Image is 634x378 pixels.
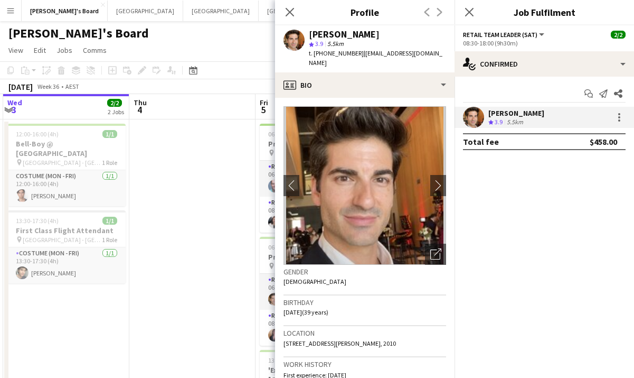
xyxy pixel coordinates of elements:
app-job-card: 06:00-18:00 (12h)2/2Prada Prototype Activation [GEOGRAPHIC_DATA] - [GEOGRAPHIC_DATA]2 RolesRETAIL... [260,124,378,233]
span: | [EMAIL_ADDRESS][DOMAIN_NAME] [309,49,442,67]
span: 4 [132,104,147,116]
span: 06:00-18:00 (12h) [268,130,314,138]
span: RETAIL Team Leader (Sat) [463,31,537,39]
h3: Prada Prototype Activation [260,252,378,262]
h3: Job Fulfilment [455,5,634,19]
app-job-card: 06:30-18:00 (11h30m)2/2Prada Prototype Activation Bondi Beach Surf Life Saving Club2 RolesRETAIL ... [260,237,378,346]
app-card-role: RETAIL Team Leader (Mon - Fri)1/106:00-18:00 (12h)[PERSON_NAME] [260,161,378,197]
span: Thu [134,98,147,107]
a: Comms [79,43,111,57]
div: [PERSON_NAME] [488,108,544,118]
h3: Birthday [283,298,446,307]
button: [GEOGRAPHIC_DATA] [108,1,183,21]
span: 12:00-16:00 (4h) [16,130,59,138]
span: View [8,45,23,55]
app-card-role: RETAIL Brand Ambassador (Mon - Fri)1/108:30-18:00 (9h30m)[PERSON_NAME] [260,310,378,346]
h3: First Class Flight Attendant [7,226,126,235]
span: 2/2 [611,31,626,39]
app-job-card: 12:00-16:00 (4h)1/1Bell-Boy @ [GEOGRAPHIC_DATA] [GEOGRAPHIC_DATA] - [GEOGRAPHIC_DATA]1 RoleCostum... [7,124,126,206]
span: 1 Role [102,159,117,167]
a: Edit [30,43,50,57]
app-card-role: RETAIL Brand Ambassador (Mon - Fri)1/108:30-18:00 (9h30m)[PERSON_NAME] [260,197,378,233]
div: Bio [275,72,455,98]
span: 06:30-18:00 (11h30m) [268,243,326,251]
div: 5.5km [505,118,525,127]
span: Wed [7,98,22,107]
button: [GEOGRAPHIC_DATA] [259,1,334,21]
h3: Profile [275,5,455,19]
button: RETAIL Team Leader (Sat) [463,31,546,39]
div: AEST [65,82,79,90]
div: Confirmed [455,51,634,77]
span: [STREET_ADDRESS][PERSON_NAME], 2010 [283,339,396,347]
span: 13:30-17:30 (4h) [16,217,59,225]
span: 13:00-17:00 (4h) [268,356,311,364]
span: 3.9 [315,40,323,48]
span: Comms [83,45,107,55]
span: [GEOGRAPHIC_DATA] - [GEOGRAPHIC_DATA] [23,236,102,244]
div: [PERSON_NAME] [309,30,380,39]
span: 1/1 [102,130,117,138]
app-card-role: RETAIL Team Leader (Mon - Fri)1/106:30-18:00 (11h30m)[PERSON_NAME] [260,274,378,310]
span: Jobs [56,45,72,55]
span: [DATE] (39 years) [283,308,328,316]
span: 5 [258,104,268,116]
app-card-role: Costume (Mon - Fri)1/112:00-16:00 (4h)[PERSON_NAME] [7,170,126,206]
span: 3 [6,104,22,116]
span: t. [PHONE_NUMBER] [309,49,364,57]
div: 08:30-18:00 (9h30m) [463,39,626,47]
span: Fri [260,98,268,107]
button: [GEOGRAPHIC_DATA] [183,1,259,21]
button: [PERSON_NAME]'s Board [22,1,108,21]
a: Jobs [52,43,77,57]
div: Total fee [463,136,499,147]
h3: Location [283,328,446,338]
h3: Bell-Boy @ [GEOGRAPHIC_DATA] [7,139,126,158]
span: Edit [34,45,46,55]
div: 2 Jobs [108,108,124,116]
a: View [4,43,27,57]
span: [DEMOGRAPHIC_DATA] [283,278,346,285]
span: 1/1 [102,217,117,225]
div: Open photos pop-in [425,244,446,265]
img: Crew avatar or photo [283,106,446,265]
h3: Work history [283,359,446,369]
app-job-card: 13:30-17:30 (4h)1/1First Class Flight Attendant [GEOGRAPHIC_DATA] - [GEOGRAPHIC_DATA]1 RoleCostum... [7,210,126,283]
div: $458.00 [590,136,617,147]
span: 1 Role [102,236,117,244]
h3: Prada Prototype Activation [260,139,378,149]
span: 5.5km [325,40,346,48]
span: [GEOGRAPHIC_DATA] - [GEOGRAPHIC_DATA] [23,159,102,167]
app-card-role: Costume (Mon - Fri)1/113:30-17:30 (4h)[PERSON_NAME] [7,247,126,283]
h1: [PERSON_NAME]'s Board [8,25,149,41]
span: Week 36 [35,82,61,90]
span: 2/2 [107,99,122,107]
span: 3.9 [495,118,503,126]
div: [DATE] [8,81,33,92]
h3: Gender [283,267,446,276]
